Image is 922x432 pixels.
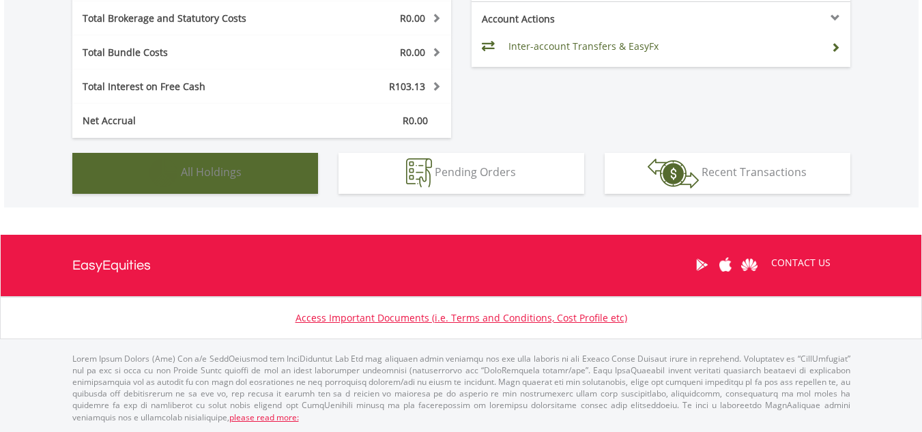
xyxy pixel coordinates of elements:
[389,80,425,93] span: R103.13
[762,244,840,282] a: CONTACT US
[406,158,432,188] img: pending_instructions-wht.png
[435,164,516,179] span: Pending Orders
[648,158,699,188] img: transactions-zar-wht.png
[72,80,293,93] div: Total Interest on Free Cash
[296,311,627,324] a: Access Important Documents (i.e. Terms and Conditions, Cost Profile etc)
[508,36,820,57] td: Inter-account Transfers & EasyFx
[605,153,850,194] button: Recent Transactions
[72,153,318,194] button: All Holdings
[472,12,661,26] div: Account Actions
[72,46,293,59] div: Total Bundle Costs
[714,244,738,286] a: Apple
[181,164,242,179] span: All Holdings
[400,46,425,59] span: R0.00
[72,235,151,296] a: EasyEquities
[690,244,714,286] a: Google Play
[403,114,428,127] span: R0.00
[72,353,850,423] p: Lorem Ipsum Dolors (Ame) Con a/e SeddOeiusmod tem InciDiduntut Lab Etd mag aliquaen admin veniamq...
[702,164,807,179] span: Recent Transactions
[72,12,293,25] div: Total Brokerage and Statutory Costs
[738,244,762,286] a: Huawei
[72,114,293,128] div: Net Accrual
[149,158,178,188] img: holdings-wht.png
[400,12,425,25] span: R0.00
[229,412,299,423] a: please read more:
[338,153,584,194] button: Pending Orders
